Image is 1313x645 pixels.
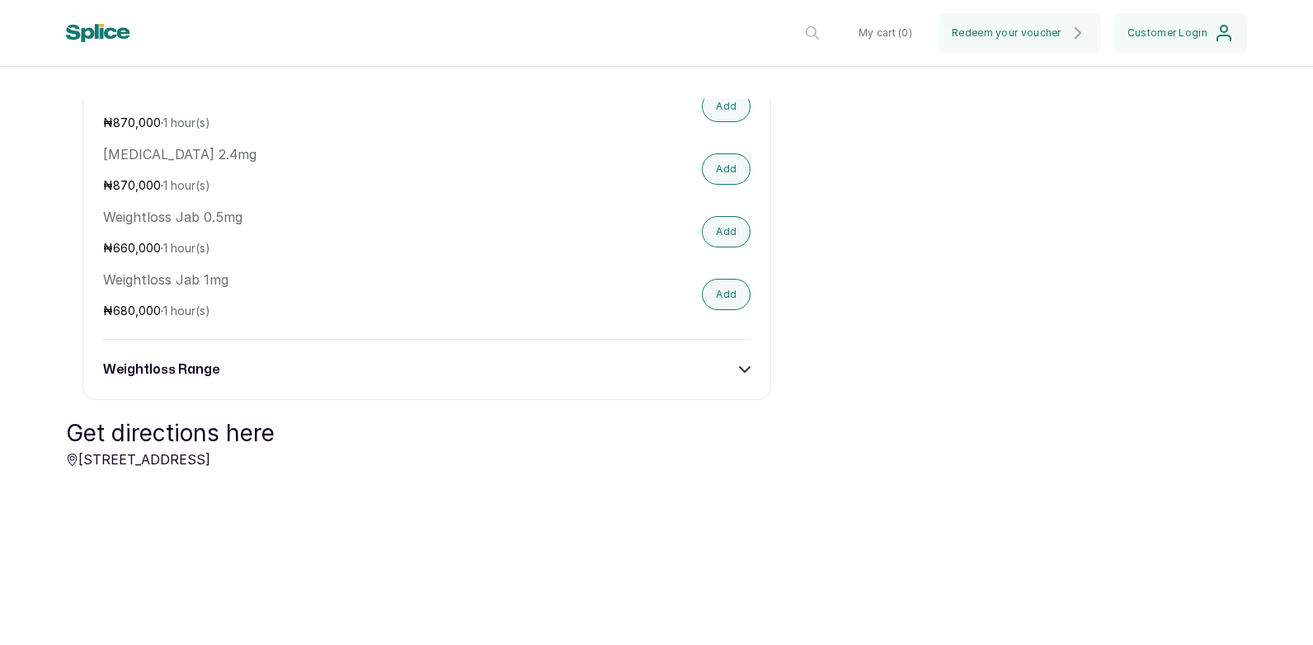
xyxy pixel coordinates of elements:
[113,241,161,255] span: 660,000
[1114,13,1247,53] button: Customer Login
[103,177,557,194] p: ₦ ·
[163,241,210,255] span: 1 hour(s)
[702,216,751,247] button: Add
[103,360,219,379] h3: weightloss range
[952,26,1061,40] span: Redeem your voucher
[103,240,557,257] p: ₦ ·
[66,450,275,469] p: [STREET_ADDRESS]
[702,91,751,122] button: Add
[66,417,275,450] p: Get directions here
[113,304,161,318] span: 680,000
[939,13,1101,53] button: Redeem your voucher
[103,207,557,227] p: Weightloss Jab 0.5mg
[103,115,557,131] p: ₦ ·
[163,178,210,192] span: 1 hour(s)
[103,270,557,290] p: Weightloss Jab 1mg
[845,13,925,53] button: My cart (0)
[113,115,161,129] span: 870,000
[702,279,751,310] button: Add
[103,144,557,164] p: [MEDICAL_DATA] 2.4mg
[1127,26,1207,40] span: Customer Login
[103,303,557,319] p: ₦ ·
[163,304,210,318] span: 1 hour(s)
[702,153,751,185] button: Add
[163,115,210,129] span: 1 hour(s)
[113,178,161,192] span: 870,000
